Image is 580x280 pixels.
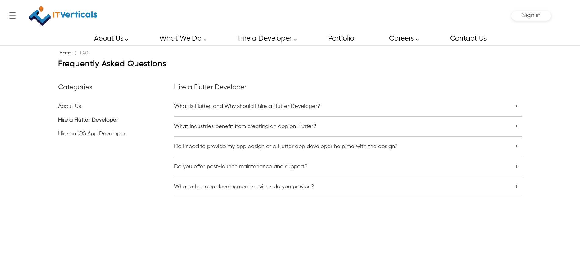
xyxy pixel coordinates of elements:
[522,14,540,18] a: Sign in
[174,103,487,110] a: What is Flutter, and Why should I hire a Flutter Developer?
[321,32,361,45] a: Portfolio
[153,32,210,45] a: What We Do
[58,51,73,55] a: Home
[174,103,456,110] div: What are the benefits of hiring a Flutter development services?
[29,3,98,29] a: IT Verticals Inc
[174,163,456,171] div: Does my Flutter developer provide post-launch support and maintenance services?
[443,32,493,45] a: Contact Us
[58,59,522,70] div: Frequently Asked Questions
[58,59,167,70] div: Frequently Asked Questions
[382,32,422,45] a: Careers
[174,123,456,130] div: Can Flutter development help my business?
[29,3,97,29] img: IT Verticals Inc
[74,49,77,58] span: ›
[174,183,456,191] div: Do you provide other app development services?
[58,78,174,97] div: Categories
[58,97,174,110] li: About Us
[174,163,487,171] a: Do you offer post-launch maintenance and support?
[79,50,90,56] div: FAQ
[87,32,132,45] a: About Us
[174,78,522,97] div: Hire a Flutter Developer
[174,123,487,130] a: What industries benefit from creating an app on Flutter?
[522,12,540,19] span: Sign in
[58,124,174,138] li: Hire an iOS App Developer
[174,143,487,151] a: Do I need to provide my app design or a Flutter app developer help me with the design?
[174,143,456,151] div: Can Flutter developer help me with the app design?
[58,110,174,124] li: Hire a Flutter Developer
[231,32,300,45] a: Hire a Developer
[174,183,487,191] a: What other app development services do you provide?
